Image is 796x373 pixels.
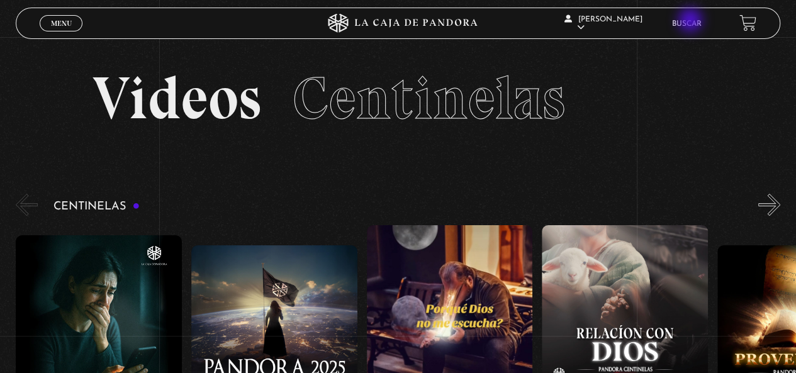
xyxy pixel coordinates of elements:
[16,194,38,216] button: Previous
[672,20,702,28] a: Buscar
[739,14,756,31] a: View your shopping cart
[51,19,72,27] span: Menu
[53,201,140,213] h3: Centinelas
[293,62,565,134] span: Centinelas
[758,194,780,216] button: Next
[47,30,76,39] span: Cerrar
[564,16,642,31] span: [PERSON_NAME]
[92,69,704,128] h2: Videos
